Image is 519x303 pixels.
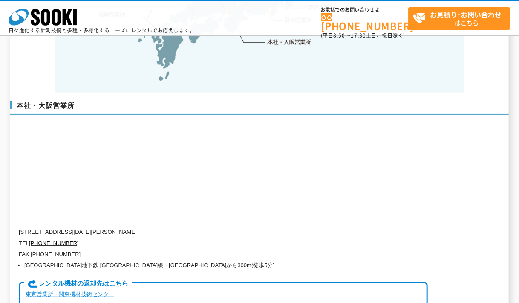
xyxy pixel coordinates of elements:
[19,249,428,260] p: FAX [PHONE_NUMBER]
[19,227,428,238] p: [STREET_ADDRESS][DATE][PERSON_NAME]
[408,7,510,30] a: お見積り･お問い合わせはこちら
[24,260,428,271] li: [GEOGRAPHIC_DATA]地下鉄 [GEOGRAPHIC_DATA]線・[GEOGRAPHIC_DATA]から300m(徒歩5分)
[413,8,510,29] span: はこちら
[321,32,405,39] span: (平日 ～ 土日、祝日除く)
[24,279,132,288] span: レンタル機材の返却先はこちら
[267,38,311,46] a: 本社・大阪営業所
[19,238,428,249] p: TEL
[26,291,114,297] a: 東京営業所・関東機材技術センター
[334,32,346,39] span: 8:50
[430,9,502,20] strong: お見積り･お問い合わせ
[321,13,408,31] a: [PHONE_NUMBER]
[9,28,195,33] p: 日々進化する計測技術と多種・多様化するニーズにレンタルでお応えします。
[29,240,79,246] a: [PHONE_NUMBER]
[321,7,408,12] span: お電話でのお問い合わせは
[351,32,366,39] span: 17:30
[10,101,509,115] h3: 本社・大阪営業所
